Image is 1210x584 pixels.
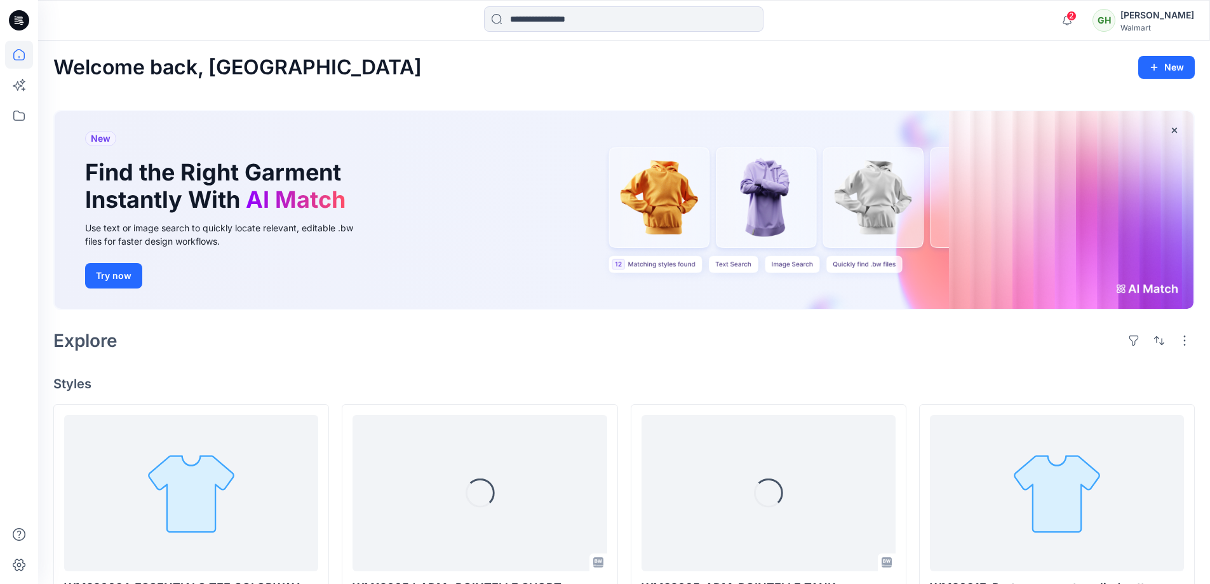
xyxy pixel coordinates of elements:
button: New [1138,56,1195,79]
h2: Explore [53,330,118,351]
a: WM22608A ESSENTIALS TEE COLORWAY [64,415,318,572]
h1: Find the Right Garment Instantly With [85,159,352,214]
button: Try now [85,263,142,289]
span: 2 [1066,11,1077,21]
div: GH [1092,9,1115,32]
div: [PERSON_NAME] [1120,8,1194,23]
span: New [91,131,111,146]
div: Use text or image search to quickly locate relevant, editable .bw files for faster design workflows. [85,221,371,248]
div: Walmart [1120,23,1194,32]
h4: Styles [53,376,1195,391]
h2: Welcome back, [GEOGRAPHIC_DATA] [53,56,422,79]
span: AI Match [246,186,346,214]
a: WM2081E_Proto comment applied pattern_COLORWAY [930,415,1184,572]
